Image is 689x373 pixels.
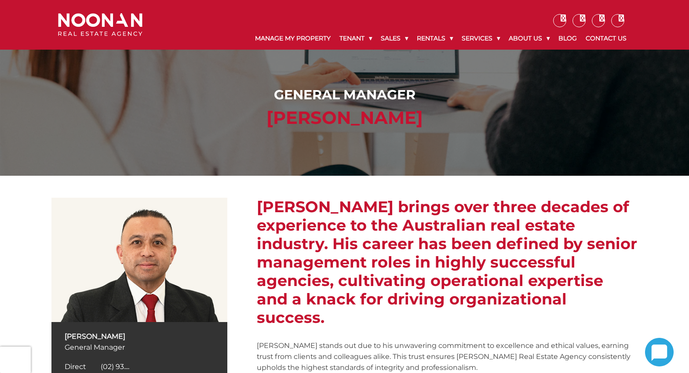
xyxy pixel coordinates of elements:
p: [PERSON_NAME] stands out due to his unwavering commitment to excellence and ethical values, earni... [257,340,638,373]
img: Martin Reyes [51,198,227,322]
img: Noonan Real Estate Agency [58,13,142,36]
a: Blog [554,27,581,50]
h2: [PERSON_NAME] [60,107,629,128]
span: (02) 93.... [101,362,129,371]
p: [PERSON_NAME] [65,331,214,342]
a: Rentals [412,27,457,50]
a: Services [457,27,504,50]
a: Sales [376,27,412,50]
span: Direct [65,362,86,371]
h1: General Manager [60,87,629,103]
a: Click to reveal phone number [65,362,129,371]
h2: [PERSON_NAME] brings over three decades of experience to the Australian real estate industry. His... [257,198,638,327]
a: Contact Us [581,27,631,50]
a: Manage My Property [251,27,335,50]
a: Tenant [335,27,376,50]
p: General Manager [65,342,214,353]
a: About Us [504,27,554,50]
